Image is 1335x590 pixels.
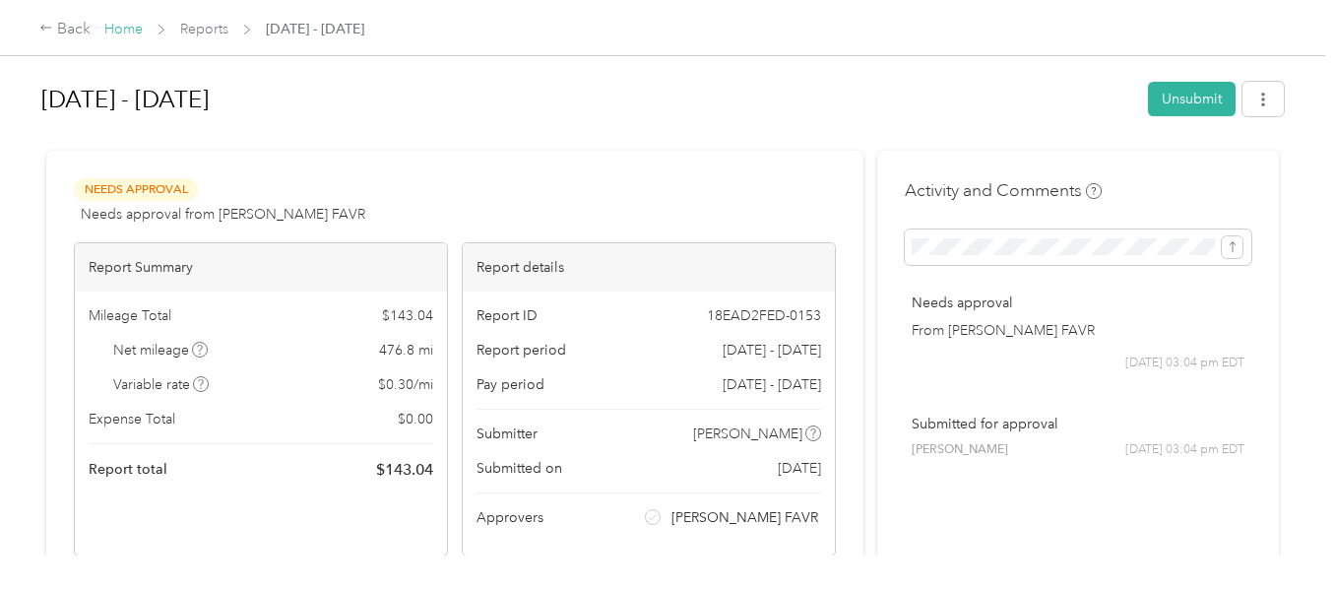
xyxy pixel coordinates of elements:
span: [PERSON_NAME] [693,424,802,444]
span: Pay period [477,374,544,395]
span: $ 0.00 [398,409,433,429]
span: [DATE] 03:04 pm EDT [1125,355,1244,372]
span: [PERSON_NAME] FAVR [671,507,818,528]
a: Reports [180,21,228,37]
span: Report period [477,340,566,361]
div: Report Summary [75,243,447,292]
span: 476.8 mi [379,340,433,361]
span: Submitter [477,424,538,444]
span: 18EAD2FED-0153 [707,305,821,326]
span: Needs Approval [74,178,198,201]
span: [DATE] 03:04 pm EDT [1125,441,1244,459]
span: [DATE] - [DATE] [266,19,364,39]
p: Submitted for approval [912,414,1244,434]
span: Submitted on [477,458,562,479]
h1: Aug 16 - 31, 2025 [41,76,1134,123]
span: Report ID [477,305,538,326]
span: [DATE] [778,458,821,479]
span: Expense Total [89,409,175,429]
span: [DATE] - [DATE] [723,374,821,395]
div: Back [39,18,91,41]
button: Unsubmit [1148,82,1236,116]
span: Net mileage [113,340,209,361]
span: Mileage Total [89,305,171,326]
span: Approvers [477,507,543,528]
span: $ 143.04 [376,458,433,482]
iframe: Everlance-gr Chat Button Frame [1225,480,1335,590]
a: Home [104,21,143,37]
span: [PERSON_NAME] [912,441,1008,459]
p: From [PERSON_NAME] FAVR [912,320,1244,341]
span: Report total [89,459,167,480]
span: $ 0.30 / mi [378,374,433,395]
span: [DATE] - [DATE] [723,340,821,361]
div: Report details [463,243,835,292]
span: $ 143.04 [382,305,433,326]
p: Needs approval [912,293,1244,313]
span: Needs approval from [PERSON_NAME] FAVR [81,204,365,225]
span: Variable rate [113,374,210,395]
h4: Activity and Comments [905,178,1102,203]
